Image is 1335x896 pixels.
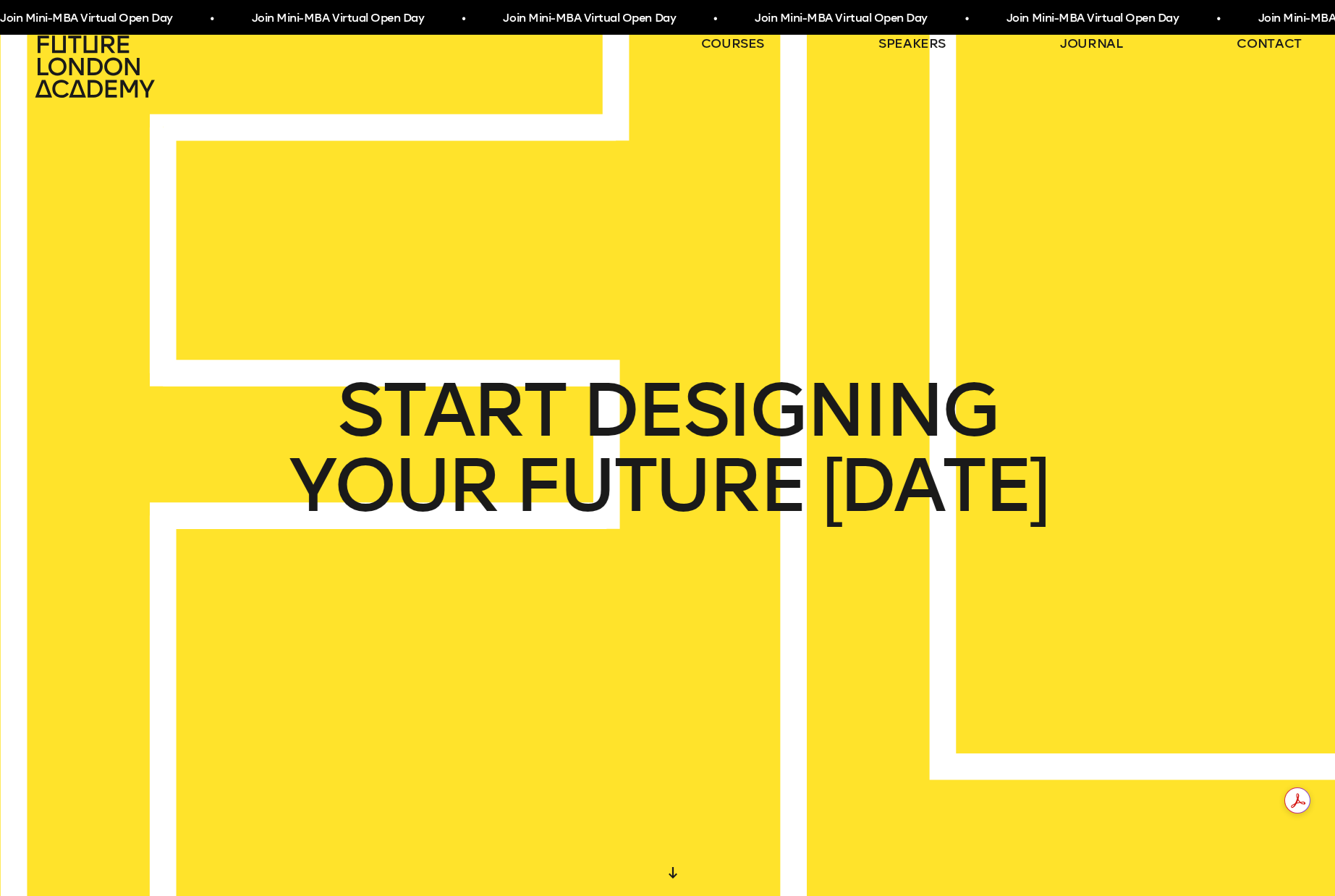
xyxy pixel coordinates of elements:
span: • [1216,6,1220,32]
a: contact [1237,35,1302,52]
a: courses [701,35,765,52]
span: DESIGNING [581,373,998,448]
a: speakers [878,35,946,52]
span: • [210,6,213,32]
span: START [336,373,564,448]
span: • [713,6,717,32]
span: • [965,6,969,32]
span: YOUR [288,448,497,523]
a: journal [1060,35,1123,52]
span: • [462,6,465,32]
span: FUTURE [514,448,805,523]
span: [DATE] [821,448,1047,523]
